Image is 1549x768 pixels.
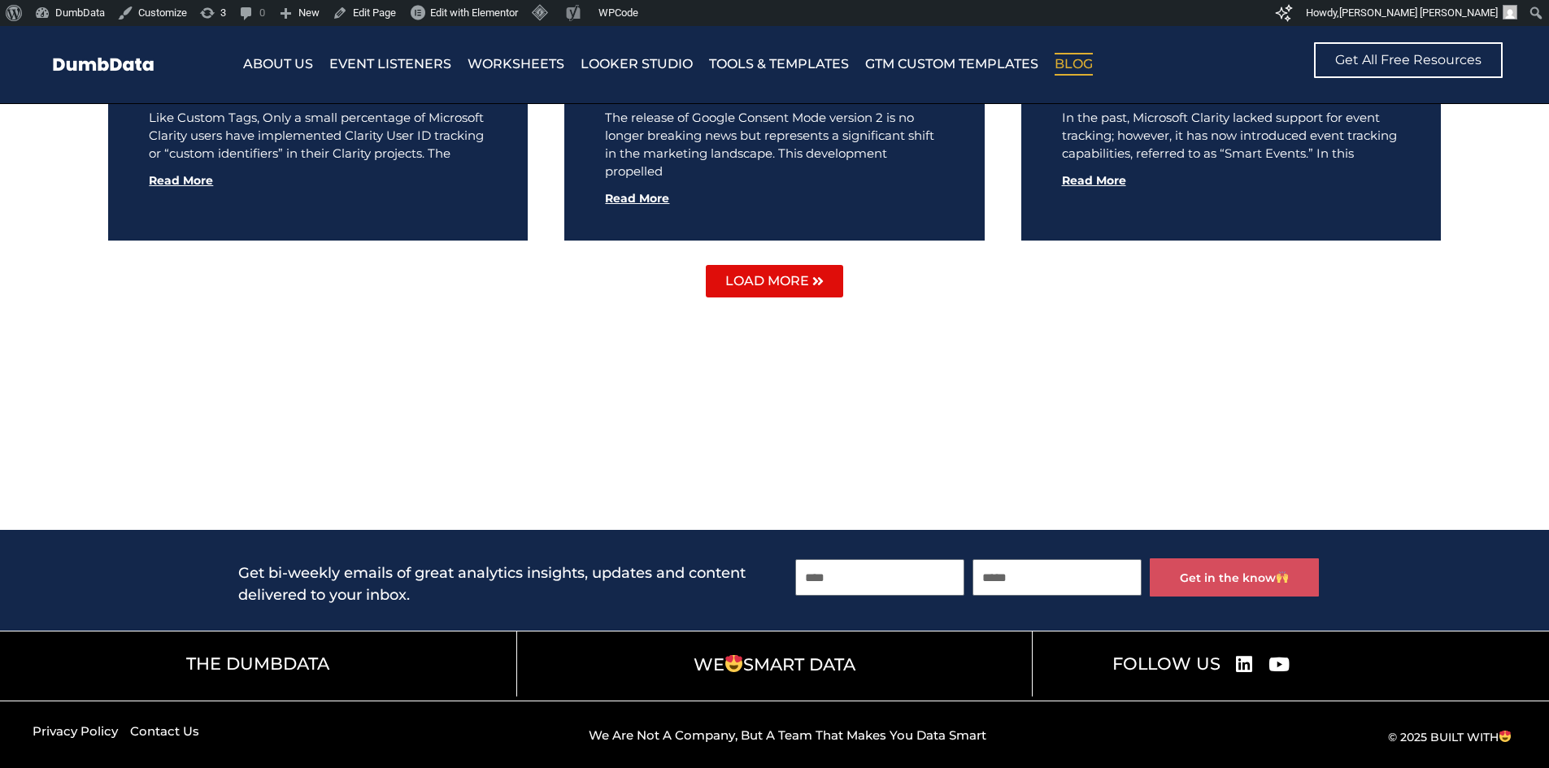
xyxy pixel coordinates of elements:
[1150,558,1319,597] button: Get in the know🙌
[725,275,809,288] span: Load More
[865,53,1038,76] a: GTM Custom Templates
[1335,54,1482,67] span: Get All Free Resources
[1055,53,1093,76] a: Blog
[468,53,564,76] a: Worksheets
[525,655,1024,674] h5: WE Smart data
[1178,731,1512,743] div: © 2025 built with
[1180,571,1289,584] span: Get in the know
[581,53,693,76] a: Looker Studio
[1314,42,1503,78] a: Get All Free Resources
[149,109,487,163] p: Like Custom Tags, Only a small percentage of Microsoft Clarity users have implemented Clarity Use...
[1062,109,1400,163] p: In the past, Microsoft Clarity lacked support for event tracking; however, it has now introduced ...
[605,189,669,209] a: Read more about Detailed Guide of The Google Consent Mode v2 Integration For Piwik Pro Customers
[1499,731,1511,742] img: 😍
[430,7,518,19] span: Edit with Elementor
[725,655,742,672] img: 😍
[706,265,843,297] a: Load More
[413,726,1162,746] p: we are not a company, but a team that makes you data smart
[238,562,779,606] h2: Get bi-weekly emails of great analytics insights, updates and content delivered to your inbox.
[1339,7,1498,19] span: [PERSON_NAME] [PERSON_NAME]
[1277,571,1288,583] img: 🙌
[605,109,943,180] p: The release of Google Consent Mode version 2 is no longer breaking news but represents a signific...
[243,53,1208,76] nav: Menu
[130,722,199,742] a: Contact Us
[186,653,329,674] a: The DumbData
[329,53,451,76] a: Event Listeners
[149,171,213,191] a: Read more about Custom User ID & Custom Identifier Tracking In Microsoft Clarity
[709,53,849,76] a: Tools & Templates
[1062,171,1126,191] a: Read more about Smart Events In Microsoft Clarity: Everything You Need To Know About Event Tracki...
[243,53,313,76] a: About Us
[1112,656,1220,673] h5: FOLLOW US
[33,722,118,742] a: Privacy Policy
